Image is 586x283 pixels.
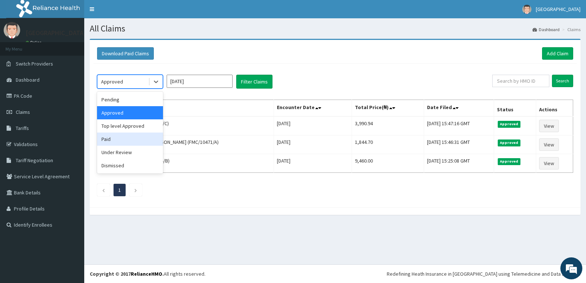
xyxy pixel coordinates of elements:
img: d_794563401_company_1708531726252_794563401 [14,37,30,55]
div: Minimize live chat window [120,4,138,21]
span: Approved [498,121,521,127]
div: Redefining Heath Insurance in [GEOGRAPHIC_DATA] using Telemedicine and Data Science! [387,270,581,278]
a: Dashboard [533,26,560,33]
a: View [539,120,559,132]
td: 20581 [PERSON_NAME] [PERSON_NAME] (FMC/10471/A) [97,135,274,154]
div: Under Review [97,146,163,159]
a: Page 1 is your current page [118,187,121,193]
td: [PERSON_NAME] (WGC/10004/B) [97,154,274,173]
th: Total Price(₦) [352,100,424,117]
td: [DATE] [274,135,352,154]
td: [DATE] [274,154,352,173]
div: Approved [101,78,123,85]
a: Online [26,40,43,45]
img: User Image [522,5,531,14]
th: Actions [536,100,573,117]
button: Filter Claims [236,75,272,89]
th: Status [494,100,536,117]
span: Tariffs [16,125,29,131]
footer: All rights reserved. [84,264,586,283]
a: Previous page [102,187,105,193]
th: Name [97,100,274,117]
span: Switch Providers [16,60,53,67]
div: Top level Approved [97,119,163,133]
input: Select Month and Year [167,75,233,88]
span: Approved [498,158,521,165]
td: [DATE] 15:25:08 GMT [424,154,494,173]
th: Date Filed [424,100,494,117]
span: [GEOGRAPHIC_DATA] [536,6,581,12]
h1: All Claims [90,24,581,33]
a: RelianceHMO [131,271,162,277]
span: Approved [498,139,521,146]
a: Add Claim [542,47,573,60]
td: [PERSON_NAME] (MDU/10115/C) [97,116,274,135]
div: Approved [97,106,163,119]
span: Claims [16,109,30,115]
span: We're online! [42,92,101,166]
td: [DATE] 15:47:16 GMT [424,116,494,135]
th: Encounter Date [274,100,352,117]
input: Search by HMO ID [492,75,550,87]
strong: Copyright © 2017 . [90,271,164,277]
textarea: Type your message and hit 'Enter' [4,200,140,226]
div: Chat with us now [38,41,123,51]
td: 9,460.00 [352,154,424,173]
div: Pending [97,93,163,106]
td: 1,844.70 [352,135,424,154]
p: [GEOGRAPHIC_DATA] [26,30,86,36]
td: [DATE] 15:46:31 GMT [424,135,494,154]
div: Dismissed [97,159,163,172]
a: View [539,157,559,170]
td: [DATE] [274,116,352,135]
div: Paid [97,133,163,146]
img: User Image [4,22,20,38]
td: 3,990.94 [352,116,424,135]
a: View [539,138,559,151]
a: Next page [134,187,137,193]
button: Download Paid Claims [97,47,154,60]
span: Tariff Negotiation [16,157,53,164]
span: Dashboard [16,77,40,83]
input: Search [552,75,573,87]
li: Claims [560,26,581,33]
